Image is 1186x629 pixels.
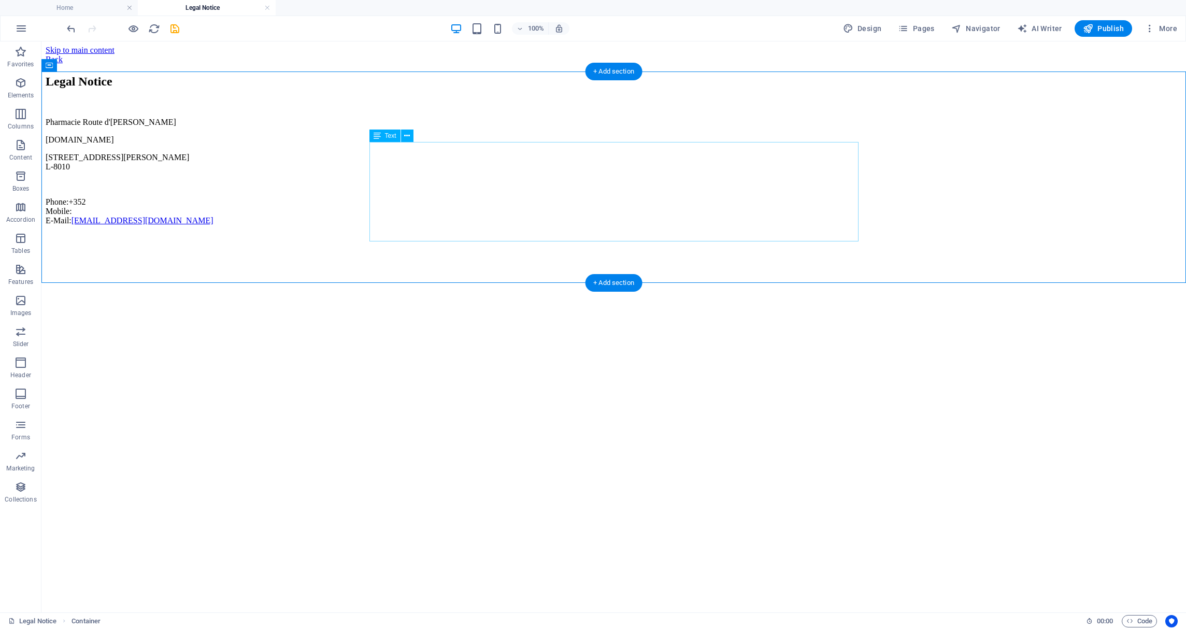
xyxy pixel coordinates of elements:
[1017,23,1062,34] span: AI Writer
[1086,615,1113,627] h6: Session time
[512,22,549,35] button: 100%
[947,20,1005,37] button: Navigator
[148,23,160,35] i: Reload page
[13,340,29,348] p: Slider
[554,24,564,33] i: On resize automatically adjust zoom level to fit chosen device.
[7,60,34,68] p: Favorites
[11,247,30,255] p: Tables
[1104,617,1106,625] span: :
[1126,615,1152,627] span: Code
[1013,20,1066,37] button: AI Writer
[138,2,276,13] h4: Legal Notice
[72,615,101,627] nav: breadcrumb
[8,122,34,131] p: Columns
[1140,20,1181,37] button: More
[10,371,31,379] p: Header
[9,153,32,162] p: Content
[8,91,34,99] p: Elements
[11,433,30,441] p: Forms
[169,23,181,35] i: Save (Ctrl+S)
[839,20,886,37] div: Design (Ctrl+Alt+Y)
[839,20,886,37] button: Design
[30,175,172,183] a: [EMAIL_ADDRESS][DOMAIN_NAME]
[5,495,36,504] p: Collections
[894,20,938,37] button: Pages
[1083,23,1124,34] span: Publish
[72,615,101,627] span: Click to select. Double-click to edit
[65,22,77,35] button: undo
[951,23,1001,34] span: Navigator
[1165,615,1178,627] button: Usercentrics
[585,274,642,292] div: + Add section
[6,216,35,224] p: Accordion
[898,23,934,34] span: Pages
[168,22,181,35] button: save
[8,615,56,627] a: Click to cancel selection. Double-click to open Pages
[12,184,30,193] p: Boxes
[1075,20,1132,37] button: Publish
[527,22,544,35] h6: 100%
[385,133,396,139] span: Text
[843,23,882,34] span: Design
[148,22,160,35] button: reload
[11,402,30,410] p: Footer
[127,22,139,35] button: Click here to leave preview mode and continue editing
[1145,23,1177,34] span: More
[65,23,77,35] i: Undo: Change text (Ctrl+Z)
[1122,615,1157,627] button: Code
[4,4,73,13] a: Skip to main content
[8,278,33,286] p: Features
[10,309,32,317] p: Images
[585,63,642,80] div: + Add section
[1097,615,1113,627] span: 00 00
[6,464,35,473] p: Marketing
